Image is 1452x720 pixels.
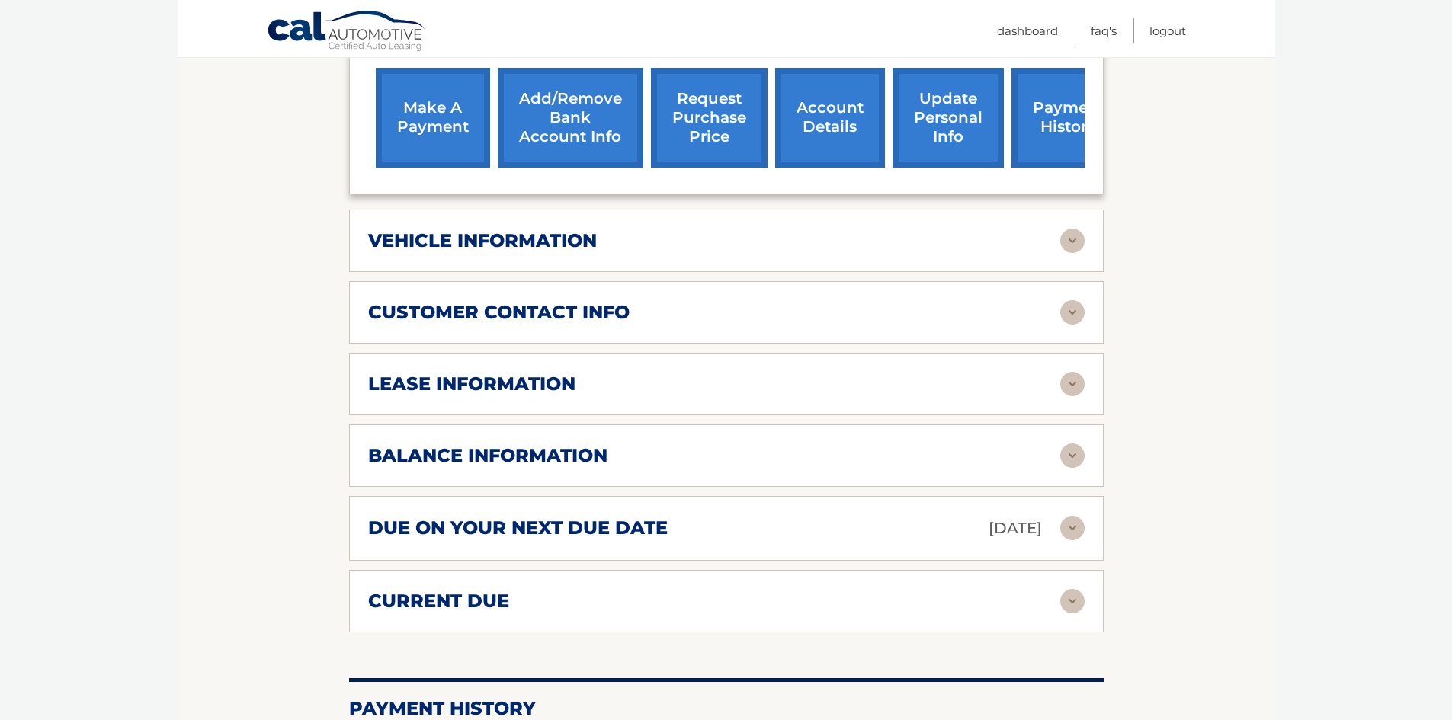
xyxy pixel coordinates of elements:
[376,68,490,168] a: make a payment
[1091,18,1117,43] a: FAQ's
[1060,516,1085,540] img: accordion-rest.svg
[368,590,509,613] h2: current due
[997,18,1058,43] a: Dashboard
[368,517,668,539] h2: due on your next due date
[1060,229,1085,253] img: accordion-rest.svg
[267,10,427,54] a: Cal Automotive
[1060,372,1085,396] img: accordion-rest.svg
[368,301,630,324] h2: customer contact info
[498,68,643,168] a: Add/Remove bank account info
[893,68,1004,168] a: update personal info
[368,373,575,395] h2: lease information
[1011,68,1126,168] a: payment history
[1060,443,1085,468] img: accordion-rest.svg
[349,697,1104,720] h2: Payment History
[368,444,607,467] h2: balance information
[651,68,768,168] a: request purchase price
[1060,300,1085,325] img: accordion-rest.svg
[1149,18,1186,43] a: Logout
[989,515,1042,542] p: [DATE]
[775,68,885,168] a: account details
[1060,589,1085,613] img: accordion-rest.svg
[368,229,597,252] h2: vehicle information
